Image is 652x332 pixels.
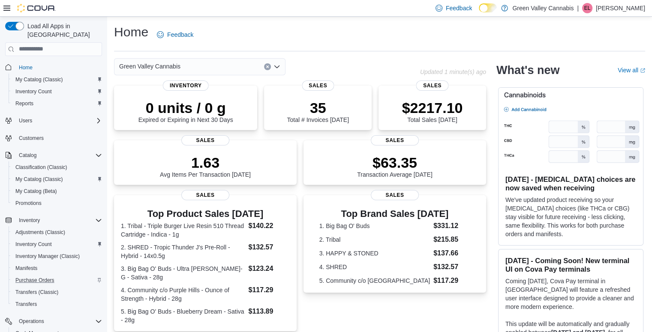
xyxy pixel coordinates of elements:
span: Inventory Count [15,88,52,95]
p: 0 units / 0 g [138,99,233,116]
span: Home [19,64,33,71]
button: Inventory Manager (Classic) [9,250,105,262]
dt: 1. Big Bag O' Buds [319,222,430,230]
dt: 2. SHRED - Tropic Thunder J's Pre-Roll - Hybrid - 14x0.5g [121,243,245,260]
dd: $331.12 [433,221,470,231]
a: Transfers [12,299,40,309]
button: My Catalog (Beta) [9,185,105,197]
span: Users [15,116,102,126]
div: Avg Items Per Transaction [DATE] [160,154,251,178]
img: Cova [17,4,56,12]
span: Operations [15,316,102,326]
a: Promotions [12,198,45,208]
dd: $117.29 [433,276,470,286]
div: Total # Invoices [DATE] [287,99,349,123]
dd: $137.66 [433,248,470,258]
a: Transfers (Classic) [12,287,62,297]
button: Reports [9,98,105,110]
span: Classification (Classic) [15,164,67,171]
h3: [DATE] - [MEDICAL_DATA] choices are now saved when receiving [505,175,636,192]
dd: $117.29 [248,285,289,295]
span: Sales [302,80,334,91]
span: Inventory Count [12,239,102,249]
button: Home [2,61,105,74]
span: Load All Apps in [GEOGRAPHIC_DATA] [24,22,102,39]
div: Expired or Expiring in Next 30 Days [138,99,233,123]
span: Sales [181,190,229,200]
button: Catalog [15,150,40,160]
span: My Catalog (Beta) [12,186,102,196]
button: My Catalog (Classic) [9,173,105,185]
a: Purchase Orders [12,275,58,285]
button: Catalog [2,149,105,161]
span: Adjustments (Classic) [12,227,102,237]
button: Inventory [2,214,105,226]
p: Coming [DATE], Cova Pay terminal in [GEOGRAPHIC_DATA] will feature a refreshed user interface des... [505,277,636,311]
dt: 3. HAPPY & STONED [319,249,430,258]
p: Green Valley Cannabis [512,3,574,13]
a: Inventory Manager (Classic) [12,251,83,261]
a: My Catalog (Beta) [12,186,60,196]
button: Users [15,116,36,126]
span: Purchase Orders [12,275,102,285]
p: We've updated product receiving so your [MEDICAL_DATA] choices (like THCa or CBG) stay visible fo... [505,196,636,238]
span: Green Valley Cannabis [119,61,180,71]
span: Operations [19,318,44,325]
dd: $113.89 [248,306,289,317]
dt: 3. Big Bag O' Buds - Ultra [PERSON_NAME]-G - Sativa - 28g [121,264,245,282]
dd: $123.24 [248,264,289,274]
button: Manifests [9,262,105,274]
span: Home [15,62,102,73]
button: Open list of options [273,63,280,70]
button: Inventory Count [9,238,105,250]
span: Inventory Count [12,86,102,97]
span: Inventory Count [15,241,52,248]
dt: 2. Tribal [319,235,430,244]
button: Users [2,115,105,127]
a: Inventory Count [12,86,55,97]
a: Adjustments (Classic) [12,227,69,237]
span: Inventory [19,217,40,224]
a: View allExternal link [618,67,645,74]
span: Transfers (Classic) [12,287,102,297]
a: Reports [12,98,37,109]
span: Reports [12,98,102,109]
p: $2217.10 [402,99,463,116]
input: Dark Mode [479,3,497,12]
span: My Catalog (Classic) [12,174,102,184]
span: My Catalog (Classic) [15,76,63,83]
button: Adjustments (Classic) [9,226,105,238]
p: 35 [287,99,349,116]
h3: Top Brand Sales [DATE] [319,209,471,219]
button: Customers [2,132,105,144]
span: Feedback [446,4,472,12]
p: | [577,3,579,13]
button: Promotions [9,197,105,209]
span: Promotions [12,198,102,208]
dd: $140.22 [248,221,289,231]
a: My Catalog (Classic) [12,174,66,184]
button: Purchase Orders [9,274,105,286]
span: Transfers [15,301,37,308]
a: Manifests [12,263,41,273]
p: 1.63 [160,154,251,171]
button: Operations [2,315,105,327]
div: Emily Leavoy [582,3,592,13]
span: Inventory Manager (Classic) [15,253,80,260]
button: Inventory [15,215,43,225]
dt: 4. SHRED [319,263,430,271]
a: Inventory Count [12,239,55,249]
dt: 5. Big Bag O' Buds - Blueberry Dream - Sativa - 28g [121,307,245,324]
span: Reports [15,100,33,107]
span: Inventory [163,80,209,91]
h2: What's new [496,63,559,77]
span: Adjustments (Classic) [15,229,65,236]
svg: External link [640,68,645,73]
button: My Catalog (Classic) [9,74,105,86]
span: Catalog [19,152,36,159]
a: Feedback [153,26,197,43]
span: My Catalog (Classic) [12,74,102,85]
button: Clear input [264,63,271,70]
button: Operations [15,316,48,326]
